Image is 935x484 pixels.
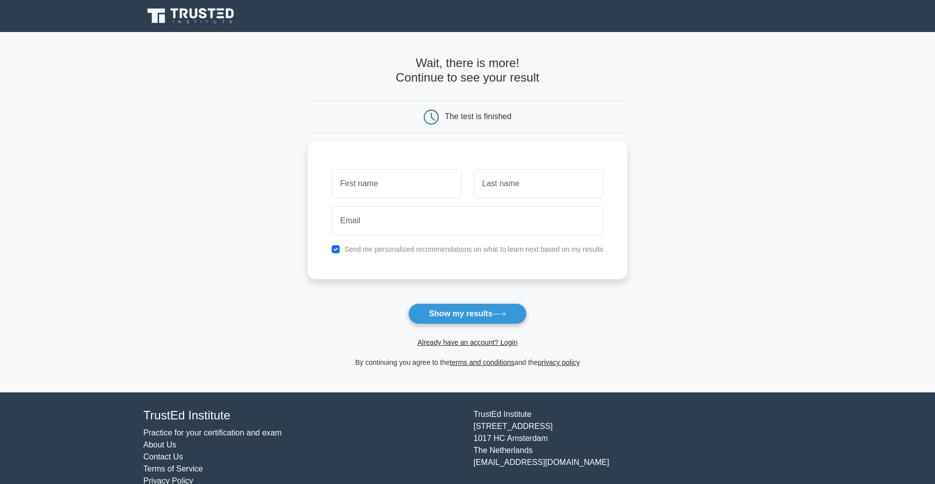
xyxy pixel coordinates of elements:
a: Terms of Service [144,464,203,473]
a: Contact Us [144,452,183,461]
div: By continuing you agree to the and the [302,356,633,368]
div: The test is finished [445,112,511,121]
input: First name [332,169,461,198]
a: About Us [144,440,177,449]
h4: TrustEd Institute [144,408,462,423]
input: Last name [474,169,603,198]
a: privacy policy [538,358,580,366]
h4: Wait, there is more! Continue to see your result [308,56,627,85]
a: Practice for your certification and exam [144,428,282,437]
label: Send me personalized recommendations on what to learn next based on my results [344,245,603,253]
input: Email [332,206,603,235]
a: terms and conditions [450,358,514,366]
a: Already have an account? Login [417,338,517,346]
button: Show my results [408,303,526,324]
